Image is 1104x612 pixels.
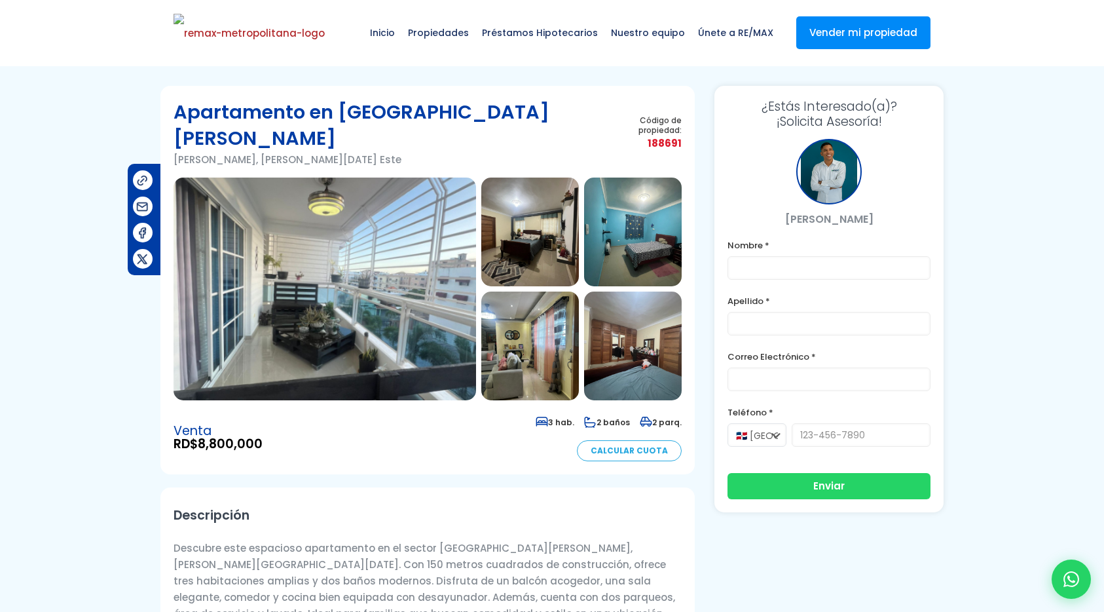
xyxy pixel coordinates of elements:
[584,292,682,400] img: Apartamento en Isabelita I
[727,473,930,499] button: Enviar
[727,99,930,129] h3: ¡Solicita Asesoría!
[536,417,574,428] span: 3 hab.
[136,226,149,240] img: Compartir
[792,423,930,447] input: 123-456-7890
[136,200,149,214] img: Compartir
[727,293,930,309] label: Apellido *
[198,435,263,453] span: 8,800,000
[584,417,630,428] span: 2 baños
[727,99,930,114] span: ¿Estás Interesado(a)?
[796,139,862,204] div: Franklin Marte Gonzalez
[584,178,682,286] img: Apartamento en Isabelita I
[727,237,930,254] label: Nombre *
[691,13,780,52] span: Únete a RE/MAX
[604,13,691,52] span: Nuestro equipo
[401,13,475,52] span: Propiedades
[136,174,149,187] img: Compartir
[481,178,579,286] img: Apartamento en Isabelita I
[796,16,930,49] a: Vender mi propiedad
[363,13,401,52] span: Inicio
[174,425,263,438] span: Venta
[727,404,930,421] label: Teléfono *
[136,252,149,266] img: Compartir
[481,292,579,400] img: Apartamento en Isabelita I
[727,349,930,365] label: Correo Electrónico *
[174,501,682,530] h2: Descripción
[611,135,682,151] span: 188691
[174,151,611,168] p: [PERSON_NAME], [PERSON_NAME][DATE] Este
[577,440,682,461] a: Calcular Cuota
[174,99,611,151] h1: Apartamento en [GEOGRAPHIC_DATA][PERSON_NAME]
[611,115,682,135] span: Código de propiedad:
[475,13,604,52] span: Préstamos Hipotecarios
[640,417,682,428] span: 2 parq.
[174,438,263,451] span: RD$
[727,211,930,227] p: [PERSON_NAME]
[174,178,476,400] img: Apartamento en Isabelita I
